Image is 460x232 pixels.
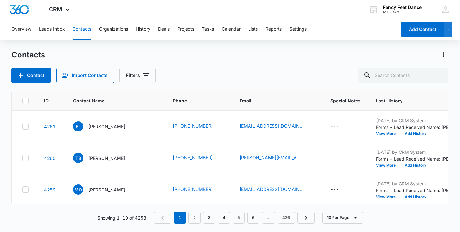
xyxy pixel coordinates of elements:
[88,155,125,161] p: [PERSON_NAME]
[44,124,56,129] a: Navigate to contact details page for Enid Leon
[400,195,431,199] button: Add History
[376,149,456,155] p: [DATE] by CRM System
[11,50,45,60] h1: Contacts
[11,68,51,83] button: Add Contact
[278,212,295,224] a: Page 426
[330,123,339,130] div: ---
[73,19,91,40] button: Contacts
[73,184,137,195] div: Contact Name - Marho Omusi - Select to Edit Field
[376,124,456,131] p: Forms - Lead Received Name: [PERSON_NAME] Email: [EMAIL_ADDRESS][DOMAIN_NAME] Phone: [PHONE_NUMBE...
[248,19,258,40] button: Lists
[11,19,31,40] button: Overview
[154,212,315,224] nav: Pagination
[330,154,339,162] div: ---
[240,154,315,162] div: Email - buie.tori@gmail.com - Select to Edit Field
[438,50,448,60] button: Actions
[73,97,148,104] span: Contact Name
[376,163,400,167] button: View More
[330,186,350,193] div: Special Notes - - Select to Edit Field
[88,123,125,130] p: [PERSON_NAME]
[222,19,241,40] button: Calendar
[376,132,400,136] button: View More
[330,123,350,130] div: Special Notes - - Select to Edit Field
[233,212,245,224] a: Page 5
[174,212,186,224] em: 1
[376,180,456,187] p: [DATE] by CRM System
[400,163,431,167] button: Add History
[203,212,215,224] a: Page 3
[376,155,456,162] p: Forms - Lead Received Name: [PERSON_NAME] Email: [PERSON_NAME][EMAIL_ADDRESS][PERSON_NAME][DOMAIN...
[44,187,56,192] a: Navigate to contact details page for Marho Omusi
[376,97,447,104] span: Last History
[44,155,56,161] a: Navigate to contact details page for Tori Buie
[240,97,306,104] span: Email
[401,22,444,37] button: Add Contact
[73,121,137,131] div: Contact Name - Enid Leon - Select to Edit Field
[240,186,315,193] div: Email - omotekovye@gmail.com - Select to Edit Field
[247,212,259,224] a: Page 6
[383,10,422,14] div: account id
[73,121,83,131] span: EL
[330,154,350,162] div: Special Notes - - Select to Edit Field
[240,154,303,161] a: [PERSON_NAME][EMAIL_ADDRESS][PERSON_NAME][DOMAIN_NAME]
[173,186,224,193] div: Phone - (347) 652-3709 - Select to Edit Field
[136,19,150,40] button: History
[240,123,303,129] a: [EMAIL_ADDRESS][DOMAIN_NAME]
[322,212,363,224] button: 10 Per Page
[173,123,224,130] div: Phone - (347) 693-9758 - Select to Edit Field
[188,212,201,224] a: Page 2
[173,97,215,104] span: Phone
[173,154,224,162] div: Phone - (803) 260-4284 - Select to Edit Field
[330,186,339,193] div: ---
[376,187,456,194] p: Forms - Lead Received Name: [PERSON_NAME] Email: [EMAIL_ADDRESS][DOMAIN_NAME] Phone: [PHONE_NUMBE...
[97,214,146,221] p: Showing 1-10 of 4253
[173,154,213,161] a: [PHONE_NUMBER]
[202,19,214,40] button: Tasks
[119,68,156,83] button: Filters
[376,117,456,124] p: [DATE] by CRM System
[44,97,49,104] span: ID
[99,19,128,40] button: Organizations
[330,97,361,104] span: Special Notes
[383,5,422,10] div: account name
[376,195,400,199] button: View More
[289,19,307,40] button: Settings
[177,19,194,40] button: Projects
[73,153,83,163] span: TB
[56,68,114,83] button: Import Contacts
[218,212,230,224] a: Page 4
[173,186,213,192] a: [PHONE_NUMBER]
[358,68,448,83] input: Search Contacts
[49,6,62,12] span: CRM
[297,212,315,224] a: Next Page
[400,132,431,136] button: Add History
[158,19,170,40] button: Deals
[88,186,125,193] p: [PERSON_NAME]
[173,123,213,129] a: [PHONE_NUMBER]
[73,153,137,163] div: Contact Name - Tori Buie - Select to Edit Field
[265,19,282,40] button: Reports
[240,186,303,192] a: [EMAIL_ADDRESS][DOMAIN_NAME]
[240,123,315,130] div: Email - enidleon2917@gmail.com - Select to Edit Field
[39,19,65,40] button: Leads Inbox
[73,184,83,195] span: MO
